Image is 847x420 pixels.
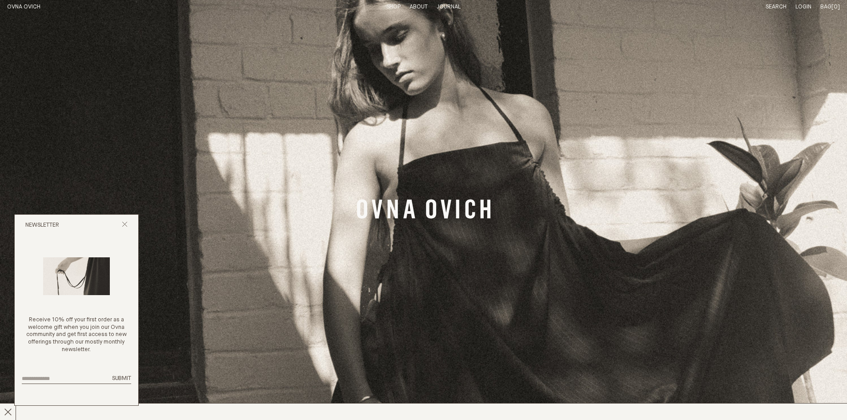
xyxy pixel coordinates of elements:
button: Close popup [122,221,128,230]
a: Banner Link [357,199,490,221]
summary: About [409,4,428,11]
a: Search [766,4,787,10]
a: Shop [386,4,401,10]
p: Receive 10% off your first order as a welcome gift when you join our Ovna community and get first... [22,316,131,354]
h2: Newsletter [25,222,59,229]
button: Submit [112,375,131,383]
a: Login [795,4,811,10]
a: Home [7,4,40,10]
span: [0] [831,4,840,10]
span: Submit [112,376,131,381]
a: Journal [437,4,461,10]
span: Bag [820,4,831,10]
